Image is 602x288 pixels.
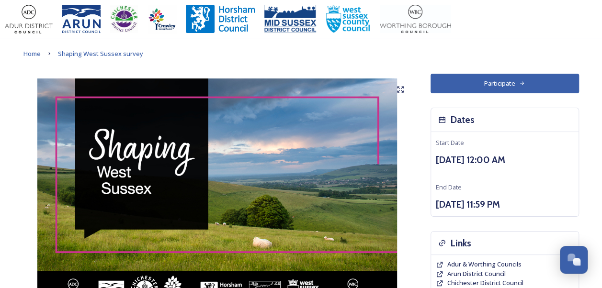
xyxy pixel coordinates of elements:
[186,5,255,33] img: Horsham%20DC%20Logo.jpg
[447,278,523,287] span: Chichester District Council
[447,269,506,278] a: Arun District Council
[436,183,462,191] span: End Date
[62,5,101,33] img: Arun%20District%20Council%20logo%20blue%20CMYK.jpg
[326,5,371,33] img: WSCCPos-Spot-25mm.jpg
[447,269,506,278] span: Arun District Council
[5,5,53,33] img: Adur%20logo%20%281%29.jpeg
[58,49,143,58] span: Shaping West Sussex survey
[447,260,522,269] a: Adur & Worthing Councils
[451,236,471,250] h3: Links
[436,198,574,211] h3: [DATE] 11:59 PM
[380,5,451,33] img: Worthing_Adur%20%281%29.jpg
[58,48,143,59] a: Shaping West Sussex survey
[451,113,475,127] h3: Dates
[148,5,176,33] img: Crawley%20BC%20logo.jpg
[436,138,464,147] span: Start Date
[560,246,588,274] button: Open Chat
[431,74,579,93] button: Participate
[436,153,574,167] h3: [DATE] 12:00 AM
[23,49,41,58] span: Home
[23,48,41,59] a: Home
[264,5,316,33] img: 150ppimsdc%20logo%20blue.png
[447,278,523,288] a: Chichester District Council
[110,5,138,33] img: CDC%20Logo%20-%20you%20may%20have%20a%20better%20version.jpg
